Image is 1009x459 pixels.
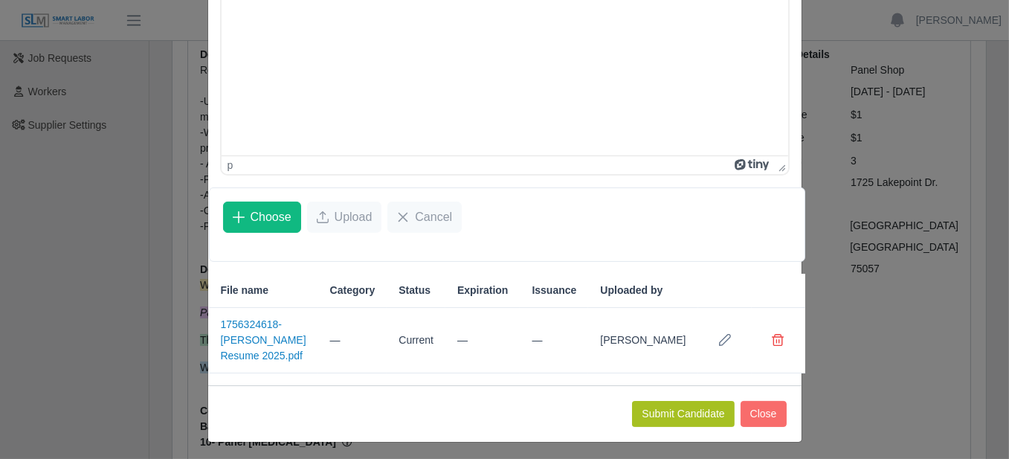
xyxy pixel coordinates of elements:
a: Powered by Tiny [735,159,772,171]
button: Close [741,401,787,427]
td: [PERSON_NAME] [588,308,697,373]
span: Issuance [532,283,576,298]
button: Row Edit [710,325,740,355]
div: Press the Up and Down arrow keys to resize the editor. [773,156,788,174]
a: 1756324618-[PERSON_NAME] Resume 2025.pdf [221,318,306,362]
span: Status [399,283,431,298]
button: Delete file [764,325,793,355]
button: Cancel [387,202,462,233]
span: Category [330,283,375,298]
span: Upload [335,208,373,226]
button: Submit Candidate [632,401,734,427]
td: — [318,308,387,373]
span: Uploaded by [600,283,663,298]
span: Expiration [457,283,508,298]
td: — [520,308,588,373]
td: — [445,308,520,373]
td: Current [387,308,445,373]
button: Choose [223,202,301,233]
span: Choose [251,208,291,226]
span: File name [221,283,269,298]
span: Cancel [415,208,452,226]
button: Upload [307,202,382,233]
